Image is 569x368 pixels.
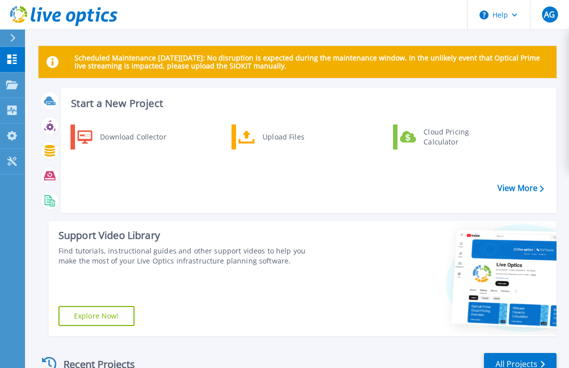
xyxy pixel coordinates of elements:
[418,127,492,147] div: Cloud Pricing Calculator
[544,10,555,18] span: AG
[95,127,170,147] div: Download Collector
[257,127,331,147] div: Upload Files
[74,54,548,70] p: Scheduled Maintenance [DATE][DATE]: No disruption is expected during the maintenance window. In t...
[497,183,544,193] a: View More
[58,306,134,326] a: Explore Now!
[58,246,321,266] div: Find tutorials, instructional guides and other support videos to help you make the most of your L...
[231,124,334,149] a: Upload Files
[58,229,321,242] div: Support Video Library
[393,124,495,149] a: Cloud Pricing Calculator
[71,98,543,109] h3: Start a New Project
[70,124,173,149] a: Download Collector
